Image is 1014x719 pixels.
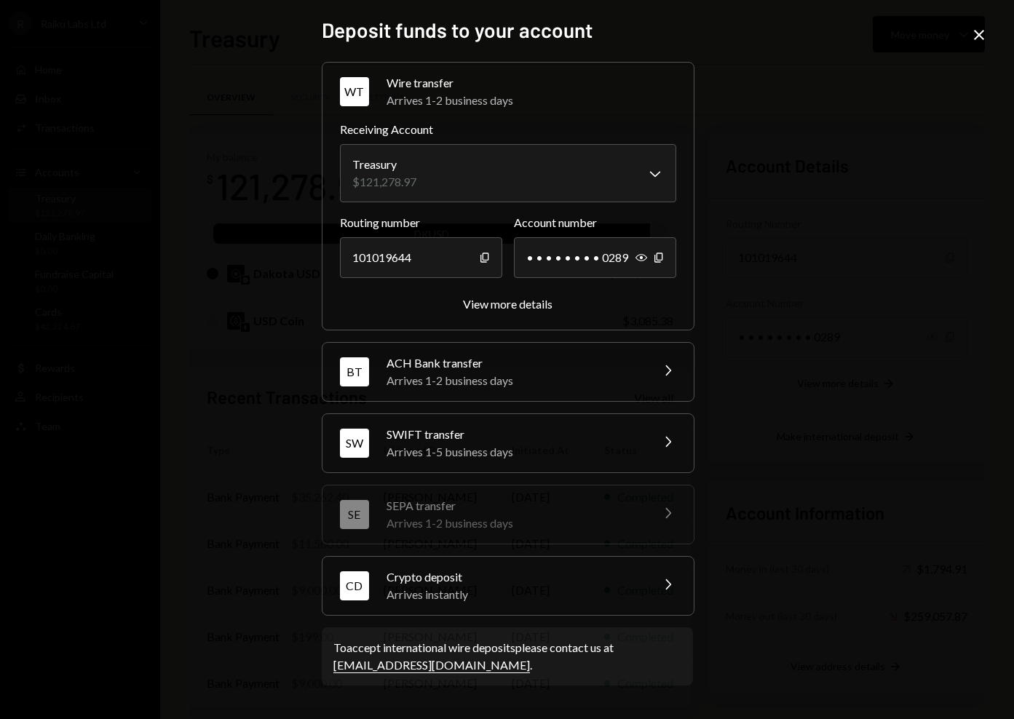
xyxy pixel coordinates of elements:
[340,77,369,106] div: WT
[333,639,681,674] div: To accept international wire deposits please contact us at .
[340,429,369,458] div: SW
[463,297,552,312] button: View more details
[322,414,694,472] button: SWSWIFT transferArrives 1-5 business days
[340,121,676,312] div: WTWire transferArrives 1-2 business days
[387,586,641,603] div: Arrives instantly
[387,354,641,372] div: ACH Bank transfer
[387,372,641,389] div: Arrives 1-2 business days
[340,144,676,202] button: Receiving Account
[322,16,693,44] h2: Deposit funds to your account
[387,426,641,443] div: SWIFT transfer
[322,343,694,401] button: BTACH Bank transferArrives 1-2 business days
[387,515,641,532] div: Arrives 1-2 business days
[387,74,676,92] div: Wire transfer
[387,443,641,461] div: Arrives 1-5 business days
[340,214,502,231] label: Routing number
[514,237,676,278] div: • • • • • • • • 0289
[387,92,676,109] div: Arrives 1-2 business days
[322,63,694,121] button: WTWire transferArrives 1-2 business days
[463,297,552,311] div: View more details
[387,568,641,586] div: Crypto deposit
[333,658,530,673] a: [EMAIL_ADDRESS][DOMAIN_NAME]
[322,557,694,615] button: CDCrypto depositArrives instantly
[340,571,369,600] div: CD
[322,485,694,544] button: SESEPA transferArrives 1-2 business days
[340,237,502,278] div: 101019644
[340,121,676,138] label: Receiving Account
[340,357,369,386] div: BT
[514,214,676,231] label: Account number
[340,500,369,529] div: SE
[387,497,641,515] div: SEPA transfer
